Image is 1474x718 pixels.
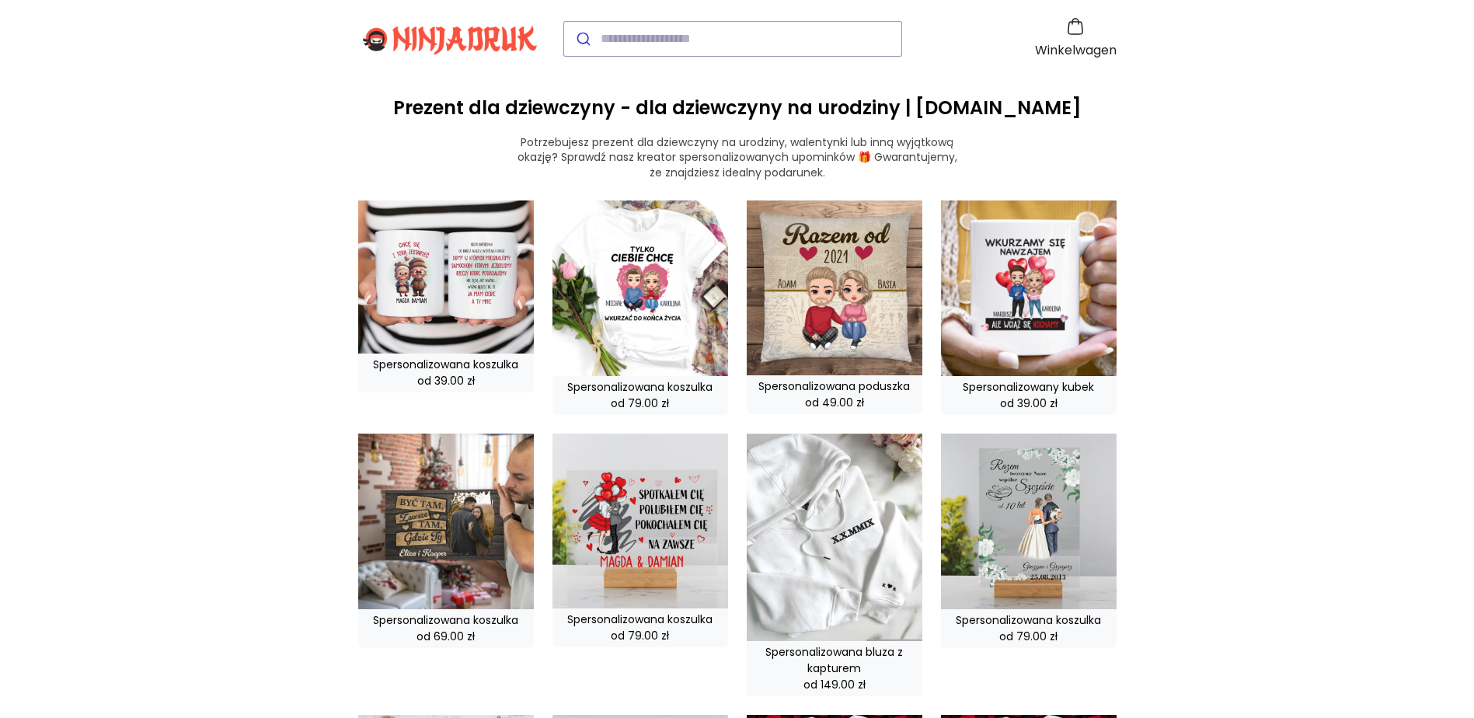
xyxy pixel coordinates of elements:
div: od 149.00 zł [750,677,919,693]
img: Baby/Kinder Halstuch personalisiert [747,434,922,641]
a: Baby/Kinder Halstuch personalisiert Spersonalizowana koszulka od 79.00 zł [941,434,1117,649]
div: Spersonalizowana poduszka [750,378,919,395]
img: Baby/Kinder Halstuch personalisiert [941,434,1117,610]
div: Spersonalizowana koszulka [944,612,1113,629]
a: Baby/Kinder Halstuch personalisiert Spersonalizowana poduszka od 49.00 zł [747,200,922,415]
p: Potrzebujesz prezent dla dziewczyny na urodziny, walentynki lub inną wyjątkową okazję? Sprawdź na... [512,135,963,181]
h3: Prezent dla dziewczyny - dla dziewczyny na urodziny | [DOMAIN_NAME] [358,97,1117,120]
div: od 39.00 zł [944,396,1113,412]
a: Baby/Kinder Halstuch personalisiert Spersonalizowana koszulka od 79.00 zł [552,434,728,648]
div: Spersonalizowany kubek [944,379,1113,396]
div: Spersonalizowana koszulka [556,379,725,396]
img: Baby/Kinder Halstuch personalisiert [747,200,922,376]
a: Baby/Kinder Halstuch personalisiert Spersonalizowana koszulka od 79.00 zł [552,200,728,415]
img: Baby/Kinder Halstuch personalisiert [358,434,534,609]
a: Baby/Kinder Halstuch personalisiert Spersonalizowany kubek od 39.00 zł [941,200,1117,415]
div: od 49.00 zł [750,395,919,411]
span: Winkelwagen [1035,41,1117,60]
img: Baby/Kinder Halstuch personalisiert [552,434,728,609]
a: Baby/Kinder Halstuch personalisiert Spersonalizowana koszulka od 39.00 zł [358,200,534,393]
div: Spersonalizowana bluza z kapturem [750,644,919,677]
div: od 79.00 zł [556,396,725,412]
div: od 39.00 zł [361,373,531,389]
img: Baby/Kinder Halstuch personalisiert [552,200,728,376]
img: Baby/Kinder Halstuch personalisiert [358,200,534,354]
div: Spersonalizowana koszulka [361,612,531,629]
a: Winkelwagen [1035,18,1117,60]
input: Submit [601,22,901,56]
a: Baby/Kinder Halstuch personalisiert Spersonalizowana bluza z kapturem od 149.00 zł [747,434,922,696]
button: Submit [564,22,601,56]
img: Baby/Kinder Halstuch personalisiert [941,200,1117,376]
div: Spersonalizowana koszulka [556,612,725,628]
a: Baby/Kinder Halstuch personalisiert Spersonalizowana koszulka od 69.00 zł [358,434,534,648]
div: od 79.00 zł [944,629,1113,645]
div: od 79.00 zł [556,628,725,644]
div: Submit [542,21,880,57]
div: od 69.00 zł [361,629,531,645]
div: Spersonalizowana koszulka [361,357,531,373]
